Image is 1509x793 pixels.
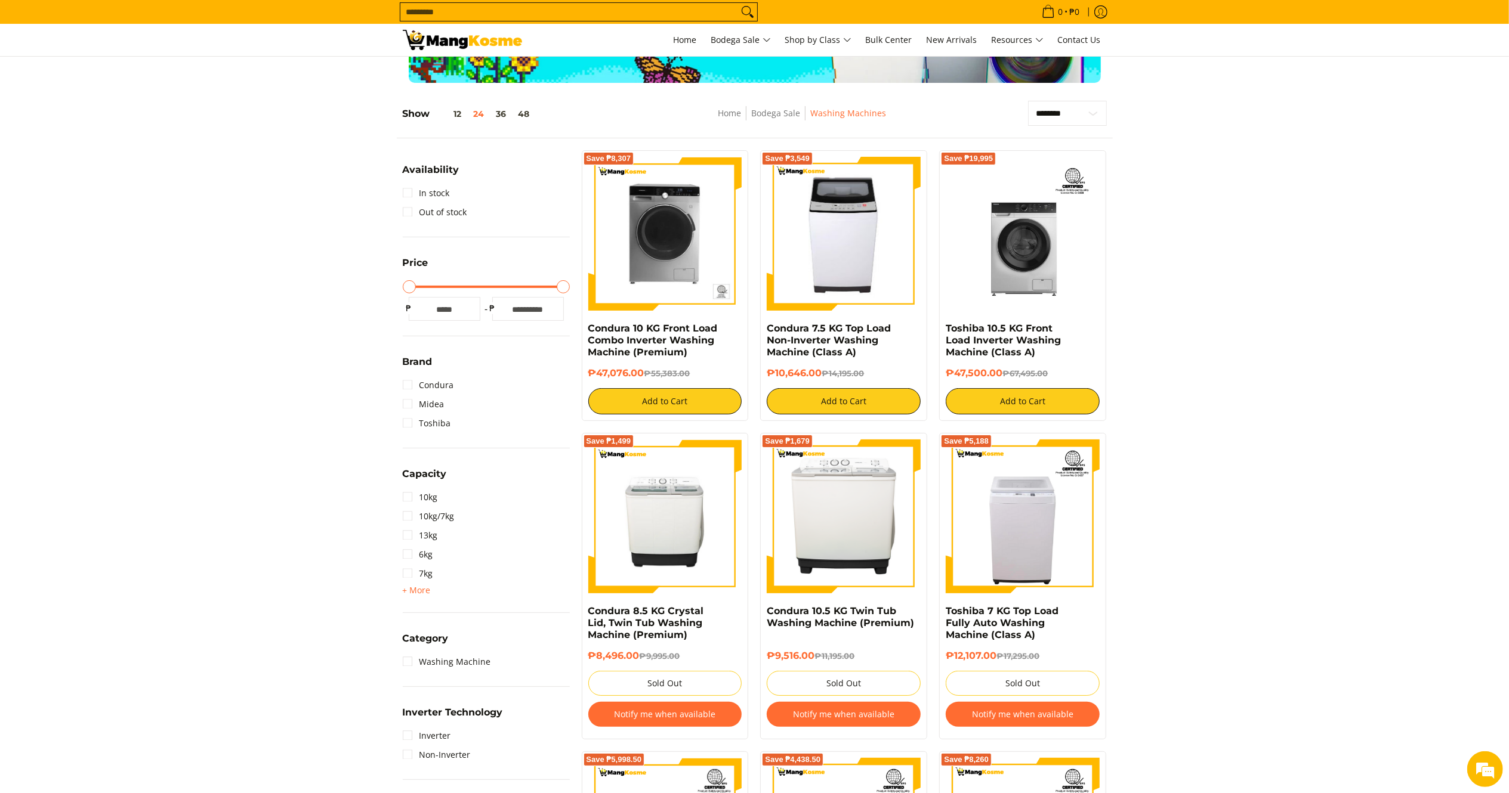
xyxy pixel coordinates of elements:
[674,34,697,45] span: Home
[946,671,1100,696] button: Sold Out
[468,109,490,119] button: 24
[711,33,771,48] span: Bodega Sale
[403,258,428,277] summary: Open
[785,33,851,48] span: Shop by Class
[765,438,810,445] span: Save ₱1,679
[767,671,921,696] button: Sold Out
[403,634,449,643] span: Category
[403,726,451,745] a: Inverter
[403,564,433,583] a: 7kg
[403,184,450,203] a: In stock
[588,605,704,640] a: Condura 8.5 KG Crystal Lid, Twin Tub Washing Machine (Premium)
[403,745,471,764] a: Non-Inverter
[946,157,1100,311] img: Toshiba 10.5 KG Front Load Inverter Washing Machine (Class A)
[779,24,857,56] a: Shop by Class
[1052,24,1107,56] a: Contact Us
[738,3,757,21] button: Search
[6,326,227,367] textarea: Type your message and hit 'Enter'
[403,652,491,671] a: Washing Machine
[403,507,455,526] a: 10kg/7kg
[767,367,921,379] h6: ₱10,646.00
[635,106,970,133] nav: Breadcrumbs
[403,357,433,376] summary: Open
[668,24,703,56] a: Home
[588,650,742,662] h6: ₱8,496.00
[588,441,742,591] img: Condura 8.5 KG Crystal Lid, Twin Tub Washing Machine (Premium)
[403,30,522,50] img: Washing Machines l Mang Kosme: Home Appliances Warehouse Sale Partner
[767,605,914,628] a: Condura 10.5 KG Twin Tub Washing Machine (Premium)
[944,756,989,763] span: Save ₱8,260
[486,302,498,314] span: ₱
[751,107,800,119] a: Bodega Sale
[588,702,742,727] button: Notify me when available
[1068,8,1082,16] span: ₱0
[1002,368,1048,378] del: ₱67,495.00
[588,388,742,414] button: Add to Cart
[946,439,1100,593] img: Toshiba 7 KG Top Load Fully Auto Washing Machine (Class A)
[403,376,454,395] a: Condura
[705,24,777,56] a: Bodega Sale
[767,702,921,727] button: Notify me when available
[944,438,989,445] span: Save ₱5,188
[996,651,1039,661] del: ₱17,295.00
[403,165,459,184] summary: Open
[946,650,1100,662] h6: ₱12,107.00
[588,157,742,311] img: Condura 10 KG Front Load Combo Inverter Washing Machine (Premium)
[534,24,1107,56] nav: Main Menu
[403,469,447,479] span: Capacity
[986,24,1050,56] a: Resources
[196,6,224,35] div: Minimize live chat window
[490,109,513,119] button: 36
[860,24,918,56] a: Bulk Center
[946,388,1100,414] button: Add to Cart
[927,34,977,45] span: New Arrivals
[403,357,433,367] span: Brand
[767,650,921,662] h6: ₱9,516.00
[403,545,433,564] a: 6kg
[403,108,536,120] h5: Show
[588,367,742,379] h6: ₱47,076.00
[403,302,415,314] span: ₱
[588,671,742,696] button: Sold Out
[403,488,438,507] a: 10kg
[944,155,993,162] span: Save ₱19,995
[403,526,438,545] a: 13kg
[587,756,642,763] span: Save ₱5,998.50
[513,109,536,119] button: 48
[822,368,864,378] del: ₱14,195.00
[403,165,459,175] span: Availability
[588,323,718,358] a: Condura 10 KG Front Load Combo Inverter Washing Machine (Premium)
[403,469,447,488] summary: Open
[62,67,200,82] div: Chat with us now
[403,583,431,597] summary: Open
[1038,5,1084,18] span: •
[718,107,741,119] a: Home
[772,157,916,311] img: condura-7.5kg-topload-non-inverter-washing-machine-class-c-full-view-mang-kosme
[866,34,912,45] span: Bulk Center
[946,323,1061,358] a: Toshiba 10.5 KG Front Load Inverter Washing Machine (Class A)
[403,203,467,222] a: Out of stock
[69,150,165,271] span: We're online!
[403,414,451,433] a: Toshiba
[992,33,1044,48] span: Resources
[403,708,503,726] summary: Open
[587,438,631,445] span: Save ₱1,499
[765,756,820,763] span: Save ₱4,438.50
[430,109,468,119] button: 12
[403,634,449,652] summary: Open
[946,605,1059,640] a: Toshiba 7 KG Top Load Fully Auto Washing Machine (Class A)
[403,258,428,268] span: Price
[403,586,431,595] span: + More
[810,107,886,119] a: Washing Machines
[946,702,1100,727] button: Notify me when available
[403,708,503,717] span: Inverter Technology
[767,323,891,358] a: Condura 7.5 KG Top Load Non-Inverter Washing Machine (Class A)
[1057,8,1065,16] span: 0
[640,651,680,661] del: ₱9,995.00
[1058,34,1101,45] span: Contact Us
[767,439,921,593] img: Condura 10.5 KG Twin Tub Washing Machine (Premium)
[403,395,445,414] a: Midea
[814,651,854,661] del: ₱11,195.00
[921,24,983,56] a: New Arrivals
